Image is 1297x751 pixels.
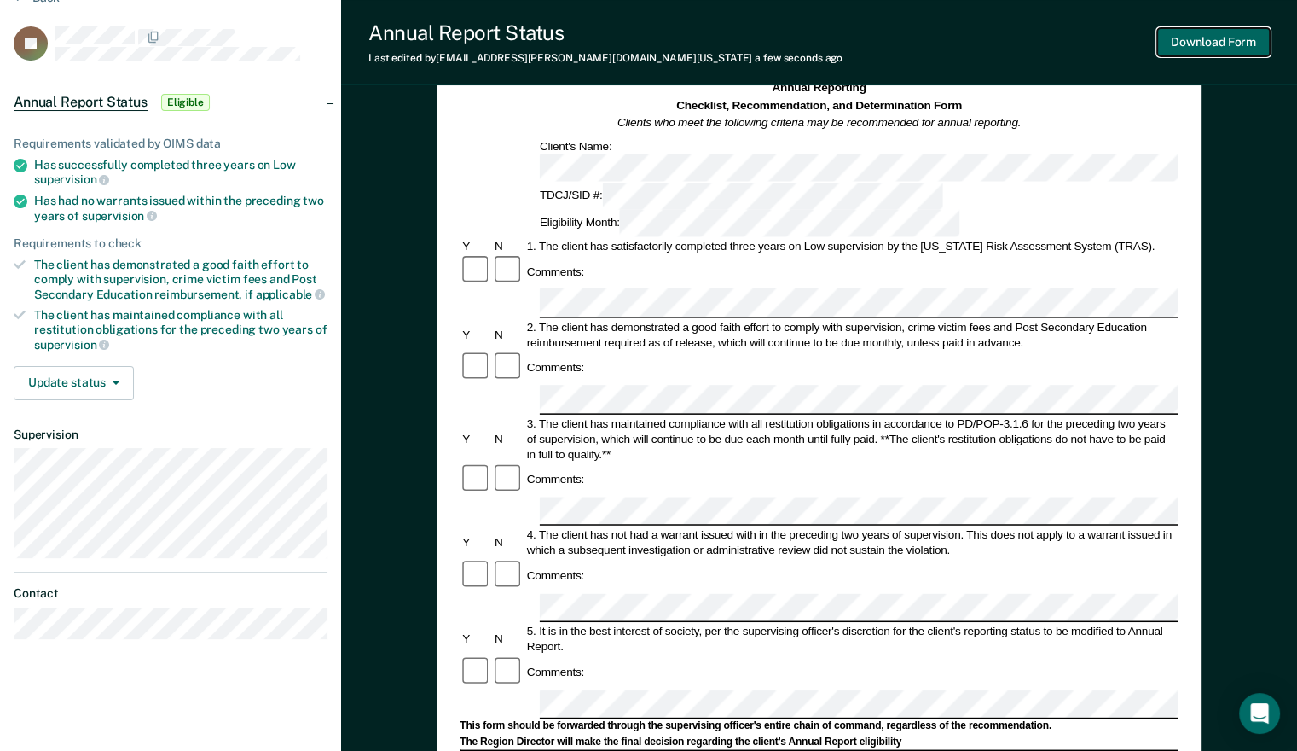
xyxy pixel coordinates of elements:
[492,535,524,550] div: N
[492,632,524,647] div: N
[755,52,842,64] span: a few seconds ago
[34,194,327,223] div: Has had no warrants issued within the preceding two years of
[524,472,587,487] div: Comments:
[460,735,1178,748] div: The Region Director will make the final decision regarding the client's Annual Report eligibility
[492,431,524,446] div: N
[34,338,109,352] span: supervision
[537,183,946,210] div: TDCJ/SID #:
[34,158,327,187] div: Has successfully completed three years on Low
[460,238,492,253] div: Y
[368,52,842,64] div: Last edited by [EMAIL_ADDRESS][PERSON_NAME][DOMAIN_NAME][US_STATE]
[492,238,524,253] div: N
[524,568,587,584] div: Comments:
[14,236,327,251] div: Requirements to check
[1157,28,1270,56] button: Download Form
[34,308,327,352] div: The client has maintained compliance with all restitution obligations for the preceding two years of
[524,416,1178,462] div: 3. The client has maintained compliance with all restitution obligations in accordance to PD/POP-...
[617,116,1021,129] em: Clients who meet the following criteria may be recommended for annual reporting.
[524,624,1178,655] div: 5. It is in the best interest of society, per the supervising officer's discretion for the client...
[14,94,148,111] span: Annual Report Status
[524,319,1178,350] div: 2. The client has demonstrated a good faith effort to comply with supervision, crime victim fees ...
[460,535,492,550] div: Y
[460,327,492,342] div: Y
[492,327,524,342] div: N
[524,264,587,279] div: Comments:
[460,431,492,446] div: Y
[524,360,587,375] div: Comments:
[34,172,109,186] span: supervision
[524,238,1178,253] div: 1. The client has satisfactorily completed three years on Low supervision by the [US_STATE] Risk ...
[14,366,134,400] button: Update status
[537,209,963,236] div: Eligibility Month:
[161,94,210,111] span: Eligible
[14,137,327,151] div: Requirements validated by OIMS data
[773,81,866,94] strong: Annual Reporting
[676,98,962,111] strong: Checklist, Recommendation, and Determination Form
[460,632,492,647] div: Y
[82,209,157,223] span: supervision
[256,288,325,301] span: applicable
[14,428,327,442] dt: Supervision
[524,527,1178,558] div: 4. The client has not had a warrant issued with in the preceding two years of supervision. This d...
[368,20,842,45] div: Annual Report Status
[460,720,1178,734] div: This form should be forwarded through the supervising officer's entire chain of command, regardle...
[34,258,327,301] div: The client has demonstrated a good faith effort to comply with supervision, crime victim fees and...
[14,586,327,601] dt: Contact
[524,665,587,680] div: Comments:
[1239,693,1280,734] div: Open Intercom Messenger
